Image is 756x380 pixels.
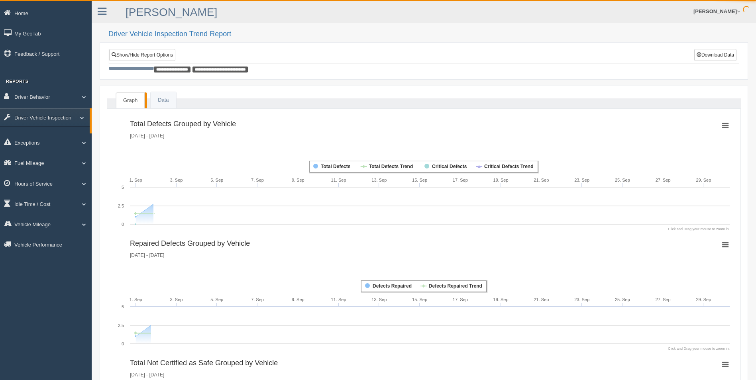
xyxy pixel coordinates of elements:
[130,239,250,247] tspan: Repaired Defects Grouped by Vehicle
[130,359,278,367] tspan: Total Not Certified as Safe Grouped by Vehicle
[130,178,142,182] tspan: 1. Sep
[109,49,175,61] a: Show/Hide Report Options
[331,297,346,302] tspan: 11. Sep
[122,341,124,346] text: 0
[656,178,671,182] tspan: 27. Sep
[696,178,711,182] tspan: 29. Sep
[696,297,711,302] tspan: 29. Sep
[118,204,124,208] text: 2.5
[373,283,412,289] tspan: Defects Repaired
[210,297,223,302] tspan: 5. Sep
[122,222,124,227] text: 0
[130,133,164,139] tspan: [DATE] - [DATE]
[130,253,164,258] tspan: [DATE] - [DATE]
[493,297,509,302] tspan: 19. Sep
[668,227,730,231] tspan: Click and Drag your mouse to zoom in.
[615,297,630,302] tspan: 25. Sep
[116,92,145,108] a: Graph
[534,297,549,302] tspan: 21. Sep
[656,297,671,302] tspan: 27. Sep
[574,178,589,182] tspan: 23. Sep
[151,92,176,108] a: Data
[170,297,183,302] tspan: 3. Sep
[251,297,264,302] tspan: 7. Sep
[130,372,164,378] tspan: [DATE] - [DATE]
[412,178,427,182] tspan: 15. Sep
[14,129,90,143] a: DVIR
[371,178,387,182] tspan: 13. Sep
[126,6,217,18] a: [PERSON_NAME]
[292,178,304,182] tspan: 9. Sep
[453,178,468,182] tspan: 17. Sep
[534,178,549,182] tspan: 21. Sep
[432,164,467,169] tspan: Critical Defects
[108,30,748,38] h2: Driver Vehicle Inspection Trend Report
[251,178,264,182] tspan: 7. Sep
[412,297,427,302] tspan: 15. Sep
[369,164,413,169] tspan: Total Defects Trend
[130,297,142,302] tspan: 1. Sep
[371,297,387,302] tspan: 13. Sep
[429,283,482,289] tspan: Defects Repaired Trend
[493,178,509,182] tspan: 19. Sep
[118,323,124,328] text: 2.5
[122,304,124,309] text: 5
[321,164,351,169] tspan: Total Defects
[130,120,236,128] tspan: Total Defects Grouped by Vehicle
[210,178,223,182] tspan: 5. Sep
[453,297,468,302] tspan: 17. Sep
[574,297,589,302] tspan: 23. Sep
[694,49,736,61] button: Download Data
[331,178,346,182] tspan: 11. Sep
[484,164,533,169] tspan: Critical Defects Trend
[668,347,730,351] tspan: Click and Drag your mouse to zoom in.
[292,297,304,302] tspan: 9. Sep
[170,178,183,182] tspan: 3. Sep
[122,185,124,190] text: 5
[615,178,630,182] tspan: 25. Sep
